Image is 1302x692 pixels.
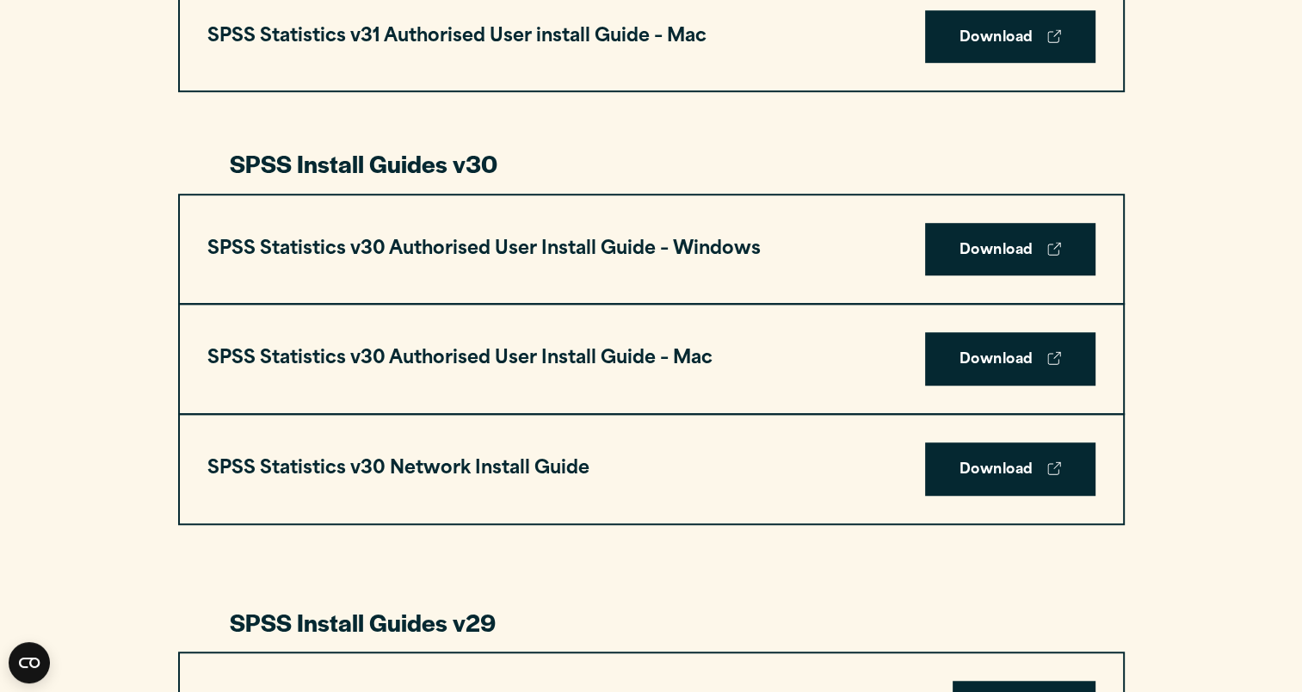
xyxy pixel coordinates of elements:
[207,343,713,375] h3: SPSS Statistics v30 Authorised User Install Guide – Mac
[230,147,1073,180] h3: SPSS Install Guides v30
[230,606,1073,639] h3: SPSS Install Guides v29
[9,642,50,683] button: Open CMP widget
[925,10,1095,64] a: Download
[207,233,761,266] h3: SPSS Statistics v30 Authorised User Install Guide – Windows
[925,442,1095,496] a: Download
[207,21,707,53] h3: SPSS Statistics v31 Authorised User install Guide – Mac
[925,332,1095,386] a: Download
[925,223,1095,276] a: Download
[207,453,589,485] h3: SPSS Statistics v30 Network Install Guide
